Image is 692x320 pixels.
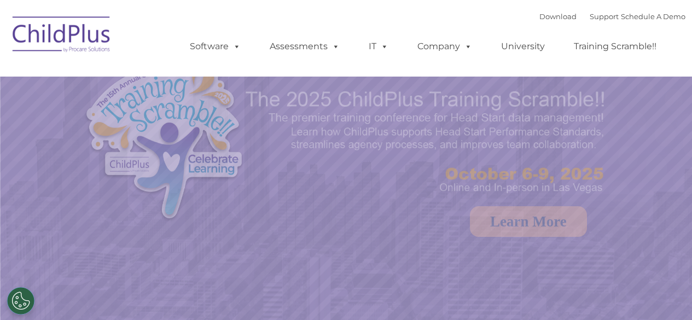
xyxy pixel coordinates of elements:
a: Schedule A Demo [621,12,685,21]
font: | [539,12,685,21]
a: Software [179,36,252,57]
a: Download [539,12,577,21]
a: Support [590,12,619,21]
button: Cookies Settings [7,287,34,315]
a: IT [358,36,399,57]
img: ChildPlus by Procare Solutions [7,9,117,63]
a: University [490,36,556,57]
a: Learn More [470,206,587,237]
a: Training Scramble!! [563,36,667,57]
a: Company [406,36,483,57]
a: Assessments [259,36,351,57]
